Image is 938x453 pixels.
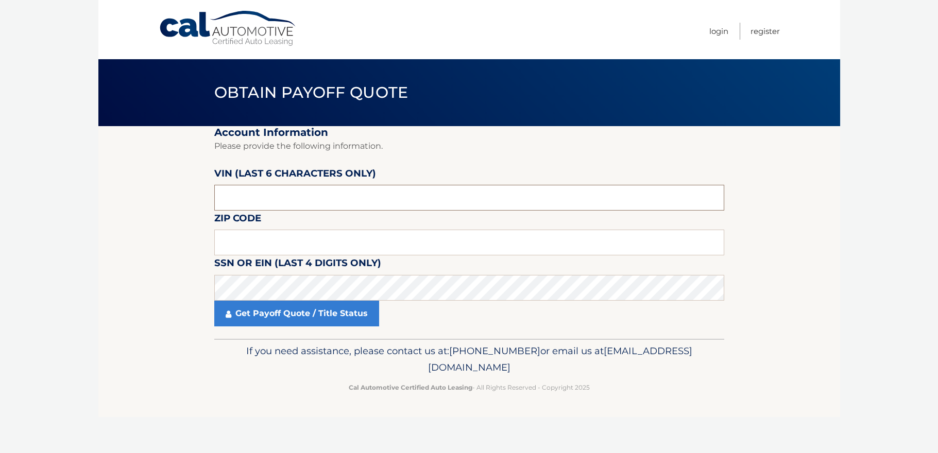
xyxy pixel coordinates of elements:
p: If you need assistance, please contact us at: or email us at [221,343,718,376]
label: VIN (last 6 characters only) [214,166,376,185]
p: - All Rights Reserved - Copyright 2025 [221,382,718,393]
h2: Account Information [214,126,724,139]
a: Register [751,23,780,40]
label: Zip Code [214,211,261,230]
label: SSN or EIN (last 4 digits only) [214,255,381,274]
a: Get Payoff Quote / Title Status [214,301,379,326]
span: Obtain Payoff Quote [214,83,408,102]
a: Cal Automotive [159,10,298,47]
span: [PHONE_NUMBER] [449,345,540,357]
a: Login [709,23,728,40]
p: Please provide the following information. [214,139,724,153]
strong: Cal Automotive Certified Auto Leasing [349,384,472,391]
